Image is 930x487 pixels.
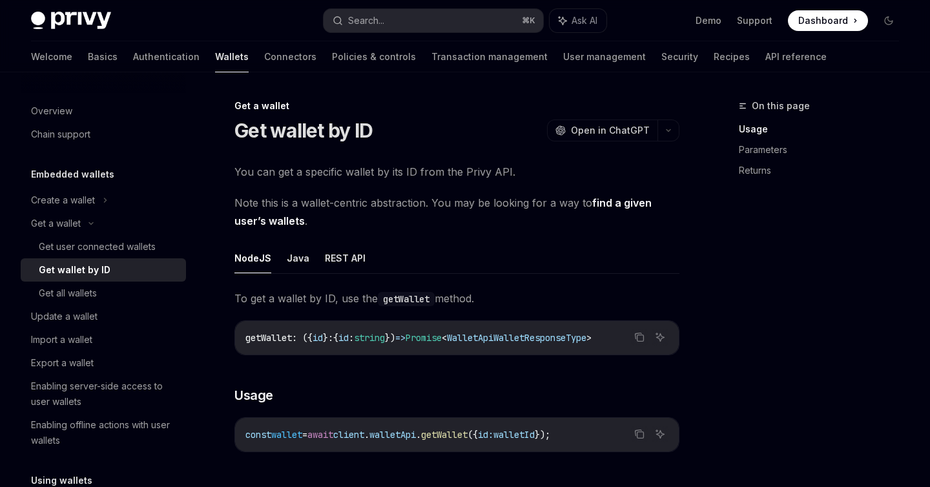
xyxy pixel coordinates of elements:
div: Import a wallet [31,332,92,347]
a: User management [563,41,646,72]
button: NodeJS [234,243,271,273]
button: Ask AI [550,9,606,32]
span: const [245,429,271,440]
a: Parameters [739,140,909,160]
span: Ask AI [572,14,597,27]
span: Open in ChatGPT [571,124,650,137]
span: walletApi [369,429,416,440]
a: Returns [739,160,909,181]
a: Dashboard [788,10,868,31]
span: : [328,332,333,344]
a: Get user connected wallets [21,235,186,258]
button: Java [287,243,309,273]
span: } [323,332,328,344]
a: Security [661,41,698,72]
span: : [349,332,354,344]
div: Chain support [31,127,90,142]
div: Get wallet by ID [39,262,110,278]
h5: Embedded wallets [31,167,114,182]
code: getWallet [378,292,435,306]
span: wallet [271,429,302,440]
span: walletId [493,429,535,440]
span: . [416,429,421,440]
a: Get all wallets [21,282,186,305]
a: Export a wallet [21,351,186,375]
div: Create a wallet [31,192,95,208]
button: Ask AI [652,329,668,346]
a: API reference [765,41,827,72]
span: You can get a specific wallet by its ID from the Privy API. [234,163,679,181]
button: REST API [325,243,366,273]
span: client [333,429,364,440]
a: Get wallet by ID [21,258,186,282]
div: Update a wallet [31,309,98,324]
span: WalletApiWalletResponseType [447,332,586,344]
span: getWallet [245,332,292,344]
span: Usage [234,386,273,404]
a: Overview [21,99,186,123]
a: Enabling server-side access to user wallets [21,375,186,413]
div: Get all wallets [39,285,97,301]
span: To get a wallet by ID, use the method. [234,289,679,307]
div: Get a wallet [31,216,81,231]
button: Open in ChatGPT [547,119,657,141]
span: On this page [752,98,810,114]
span: ({ [468,429,478,440]
span: . [364,429,369,440]
h1: Get wallet by ID [234,119,373,142]
a: Usage [739,119,909,140]
img: dark logo [31,12,111,30]
div: Enabling offline actions with user wallets [31,417,178,448]
span: }) [385,332,395,344]
div: Search... [348,13,384,28]
button: Search...⌘K [324,9,542,32]
span: }); [535,429,550,440]
span: > [586,332,592,344]
button: Copy the contents from the code block [631,426,648,442]
a: Welcome [31,41,72,72]
div: Get a wallet [234,99,679,112]
span: < [442,332,447,344]
button: Ask AI [652,426,668,442]
span: : ({ [292,332,313,344]
span: Promise [406,332,442,344]
span: getWallet [421,429,468,440]
div: Get user connected wallets [39,239,156,254]
span: Dashboard [798,14,848,27]
span: = [302,429,307,440]
a: Import a wallet [21,328,186,351]
a: Authentication [133,41,200,72]
button: Toggle dark mode [878,10,899,31]
div: Export a wallet [31,355,94,371]
a: Support [737,14,772,27]
span: id [338,332,349,344]
span: Note this is a wallet-centric abstraction. You may be looking for a way to . [234,194,679,230]
span: string [354,332,385,344]
a: Wallets [215,41,249,72]
a: Connectors [264,41,316,72]
span: id [313,332,323,344]
a: Chain support [21,123,186,146]
a: Enabling offline actions with user wallets [21,413,186,452]
span: => [395,332,406,344]
span: await [307,429,333,440]
div: Enabling server-side access to user wallets [31,378,178,409]
div: Overview [31,103,72,119]
a: Policies & controls [332,41,416,72]
span: id: [478,429,493,440]
a: Demo [696,14,721,27]
button: Copy the contents from the code block [631,329,648,346]
a: Transaction management [431,41,548,72]
a: Update a wallet [21,305,186,328]
a: Recipes [714,41,750,72]
span: { [333,332,338,344]
span: ⌘ K [522,16,535,26]
a: Basics [88,41,118,72]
